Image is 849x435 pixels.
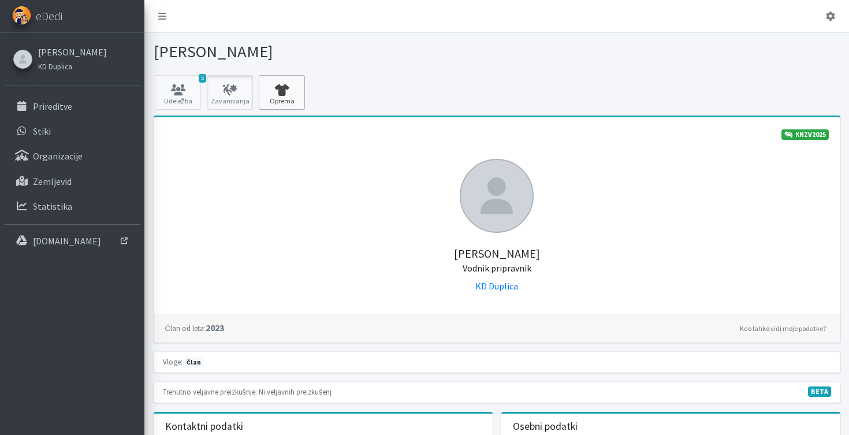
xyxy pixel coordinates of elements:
[781,129,829,140] a: KNZV2025
[808,386,831,397] span: V fazi razvoja
[5,195,140,218] a: Statistika
[38,45,107,59] a: [PERSON_NAME]
[5,170,140,193] a: Zemljevid
[184,357,204,367] span: član
[5,229,140,252] a: [DOMAIN_NAME]
[33,200,72,212] p: Statistika
[475,280,518,292] a: KD Duplica
[513,421,578,433] h3: Osebni podatki
[207,75,253,110] a: Zavarovanja
[33,176,72,187] p: Zemljevid
[165,233,829,274] h5: [PERSON_NAME]
[33,125,51,137] p: Stiki
[33,235,101,247] p: [DOMAIN_NAME]
[155,75,201,110] a: 5 Udeležba
[165,324,206,333] small: Član od leta:
[165,322,224,333] strong: 2023
[12,6,31,25] img: eDedi
[5,95,140,118] a: Prireditve
[38,62,72,71] small: KD Duplica
[33,150,83,162] p: Organizacije
[36,8,62,25] span: eDedi
[33,101,72,112] p: Prireditve
[163,357,183,366] small: Vloge:
[165,421,243,433] h3: Kontaktni podatki
[154,42,493,62] h1: [PERSON_NAME]
[259,387,332,396] small: Ni veljavnih preizkušenj
[5,144,140,168] a: Organizacije
[5,120,140,143] a: Stiki
[737,322,829,336] a: Kdo lahko vidi moje podatke?
[463,262,531,274] small: Vodnik pripravnik
[38,59,107,73] a: KD Duplica
[199,74,206,83] span: 5
[259,75,305,110] a: Oprema
[163,387,257,396] small: Trenutno veljavne preizkušnje:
